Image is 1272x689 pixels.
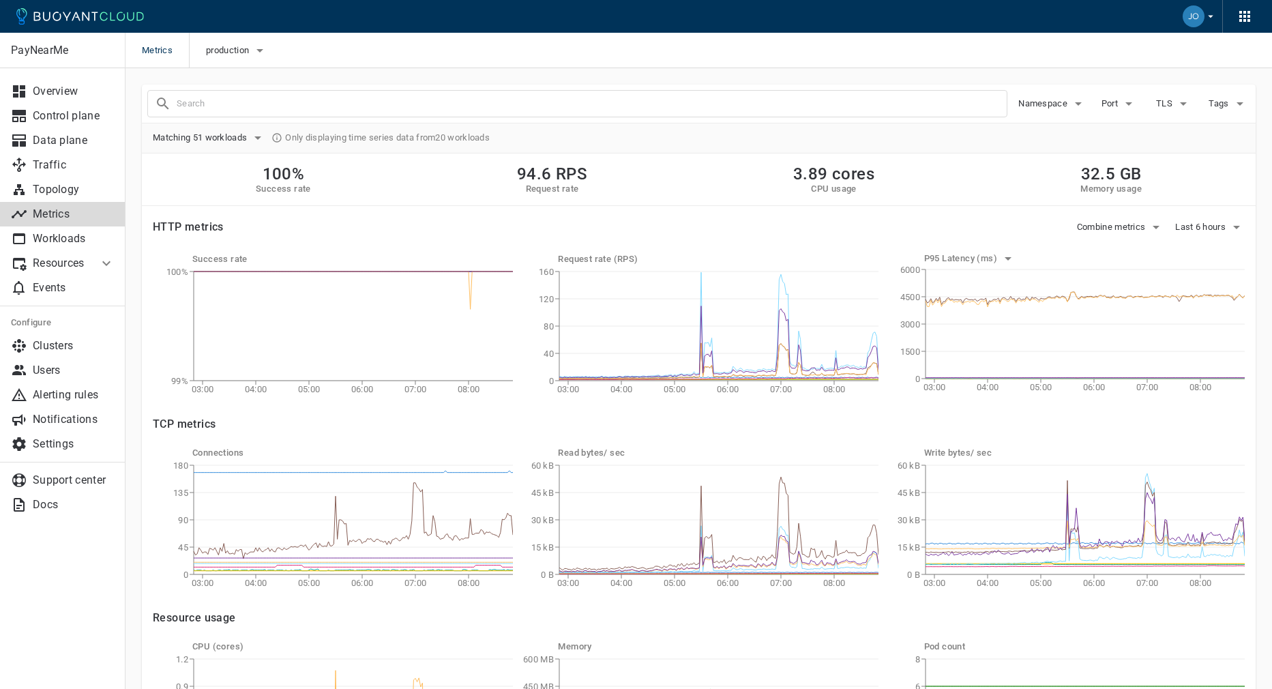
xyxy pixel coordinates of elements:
[900,292,919,302] tspan: 4500
[524,654,554,664] tspan: 600 MB
[206,45,252,56] span: production
[298,384,321,394] tspan: 05:00
[793,164,874,184] h2: 3.89 cores
[171,376,188,386] tspan: 99%
[517,184,587,194] h5: Request rate
[1183,5,1204,27] img: Jordan Gregory
[1082,382,1105,392] tspan: 06:00
[153,132,250,143] span: Matching 51 workloads
[915,654,919,664] tspan: 8
[900,347,919,357] tspan: 1500
[1175,222,1228,233] span: Last 6 hours
[664,578,686,588] tspan: 05:00
[404,384,427,394] tspan: 07:00
[539,267,554,277] tspan: 160
[897,542,920,553] tspan: 15 kB
[1018,98,1070,109] span: Namespace
[924,641,1245,652] h5: Pod count
[907,570,920,580] tspan: 0 B
[166,267,188,277] tspan: 100%
[531,488,554,498] tspan: 45 kB
[458,578,480,588] tspan: 08:00
[178,542,188,553] tspan: 45
[558,641,878,652] h5: Memory
[33,281,115,295] p: Events
[558,448,878,458] h5: Read bytes / sec
[192,641,513,652] h5: CPU (cores)
[1018,93,1086,114] button: Namespace
[1175,217,1245,237] button: Last 6 hours
[1029,382,1052,392] tspan: 05:00
[1209,98,1231,109] span: Tags
[33,364,115,377] p: Users
[178,515,188,525] tspan: 90
[915,374,919,384] tspan: 0
[531,460,554,471] tspan: 60 kB
[11,44,114,57] p: PayNearMe
[192,384,214,394] tspan: 03:00
[33,339,115,353] p: Clusters
[173,488,188,498] tspan: 135
[1136,382,1158,392] tspan: 07:00
[33,109,115,123] p: Control plane
[192,254,513,265] h5: Success rate
[153,128,266,148] button: Matching 51 workloads
[1077,222,1149,233] span: Combine metrics
[33,498,115,512] p: Docs
[610,578,633,588] tspan: 04:00
[900,265,919,275] tspan: 6000
[610,384,633,394] tspan: 04:00
[351,578,374,588] tspan: 06:00
[404,578,427,588] tspan: 07:00
[33,256,87,270] p: Resources
[539,294,554,304] tspan: 120
[924,248,1016,269] button: P95 Latency (ms)
[924,448,1245,458] h5: Write bytes / sec
[33,413,115,426] p: Notifications
[1082,578,1105,588] tspan: 06:00
[245,578,267,588] tspan: 04:00
[33,232,115,246] p: Workloads
[900,319,919,329] tspan: 3000
[1080,164,1142,184] h2: 32.5 GB
[976,578,999,588] tspan: 04:00
[33,158,115,172] p: Traffic
[33,183,115,196] p: Topology
[33,85,115,98] p: Overview
[177,94,1007,113] input: Search
[823,578,846,588] tspan: 08:00
[1189,578,1211,588] tspan: 08:00
[153,417,1245,431] h4: TCP metrics
[976,382,999,392] tspan: 04:00
[458,384,480,394] tspan: 08:00
[823,384,846,394] tspan: 08:00
[793,184,874,194] h5: CPU usage
[923,578,945,588] tspan: 03:00
[192,578,214,588] tspan: 03:00
[897,515,920,525] tspan: 30 kB
[1077,217,1165,237] button: Combine metrics
[1029,578,1052,588] tspan: 05:00
[183,570,188,580] tspan: 0
[549,376,554,386] tspan: 0
[544,321,554,332] tspan: 80
[176,654,188,664] tspan: 1.2
[664,384,686,394] tspan: 05:00
[206,40,268,61] button: production
[1152,93,1196,114] button: TLS
[153,611,1245,625] h4: Resource usage
[517,164,587,184] h2: 94.6 RPS
[351,384,374,394] tspan: 06:00
[245,384,267,394] tspan: 04:00
[541,570,554,580] tspan: 0 B
[33,207,115,221] p: Metrics
[298,578,321,588] tspan: 05:00
[33,388,115,402] p: Alerting rules
[770,384,793,394] tspan: 07:00
[924,253,1000,264] h5: P95 Latency (ms)
[1080,184,1142,194] h5: Memory usage
[1097,93,1141,114] button: Port
[1189,382,1211,392] tspan: 08:00
[544,349,554,359] tspan: 40
[531,515,554,525] tspan: 30 kB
